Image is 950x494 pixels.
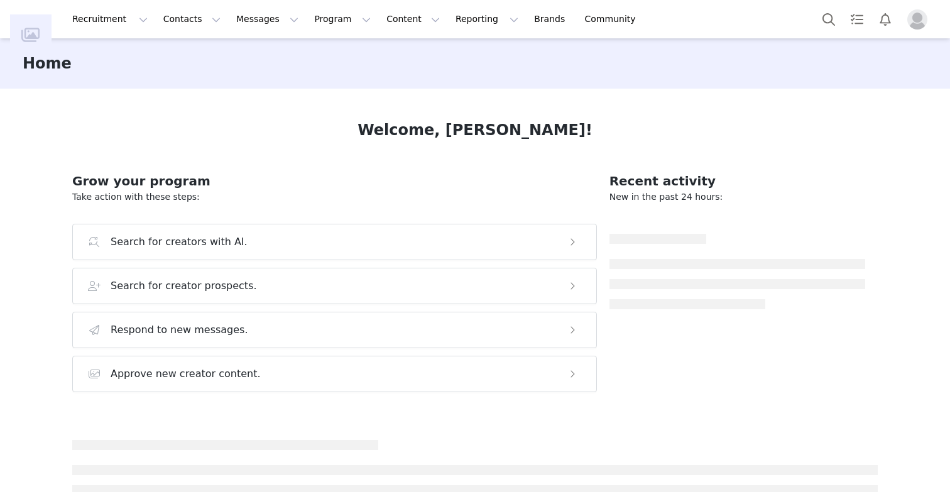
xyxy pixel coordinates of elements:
[379,5,447,33] button: Content
[527,5,576,33] a: Brands
[871,5,899,33] button: Notifications
[23,52,72,75] h3: Home
[72,224,597,260] button: Search for creators with AI.
[72,190,597,204] p: Take action with these steps:
[111,366,261,381] h3: Approve new creator content.
[900,9,940,30] button: Profile
[358,119,592,141] h1: Welcome, [PERSON_NAME]!
[156,5,228,33] button: Contacts
[609,190,865,204] p: New in the past 24 hours:
[65,5,155,33] button: Recruitment
[111,322,248,338] h3: Respond to new messages.
[111,234,248,250] h3: Search for creators with AI.
[448,5,526,33] button: Reporting
[72,356,597,392] button: Approve new creator content.
[577,5,649,33] a: Community
[72,312,597,348] button: Respond to new messages.
[843,5,871,33] a: Tasks
[609,172,865,190] h2: Recent activity
[815,5,843,33] button: Search
[111,278,257,294] h3: Search for creator prospects.
[307,5,378,33] button: Program
[907,9,927,30] img: placeholder-profile.jpg
[72,172,597,190] h2: Grow your program
[229,5,306,33] button: Messages
[72,268,597,304] button: Search for creator prospects.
